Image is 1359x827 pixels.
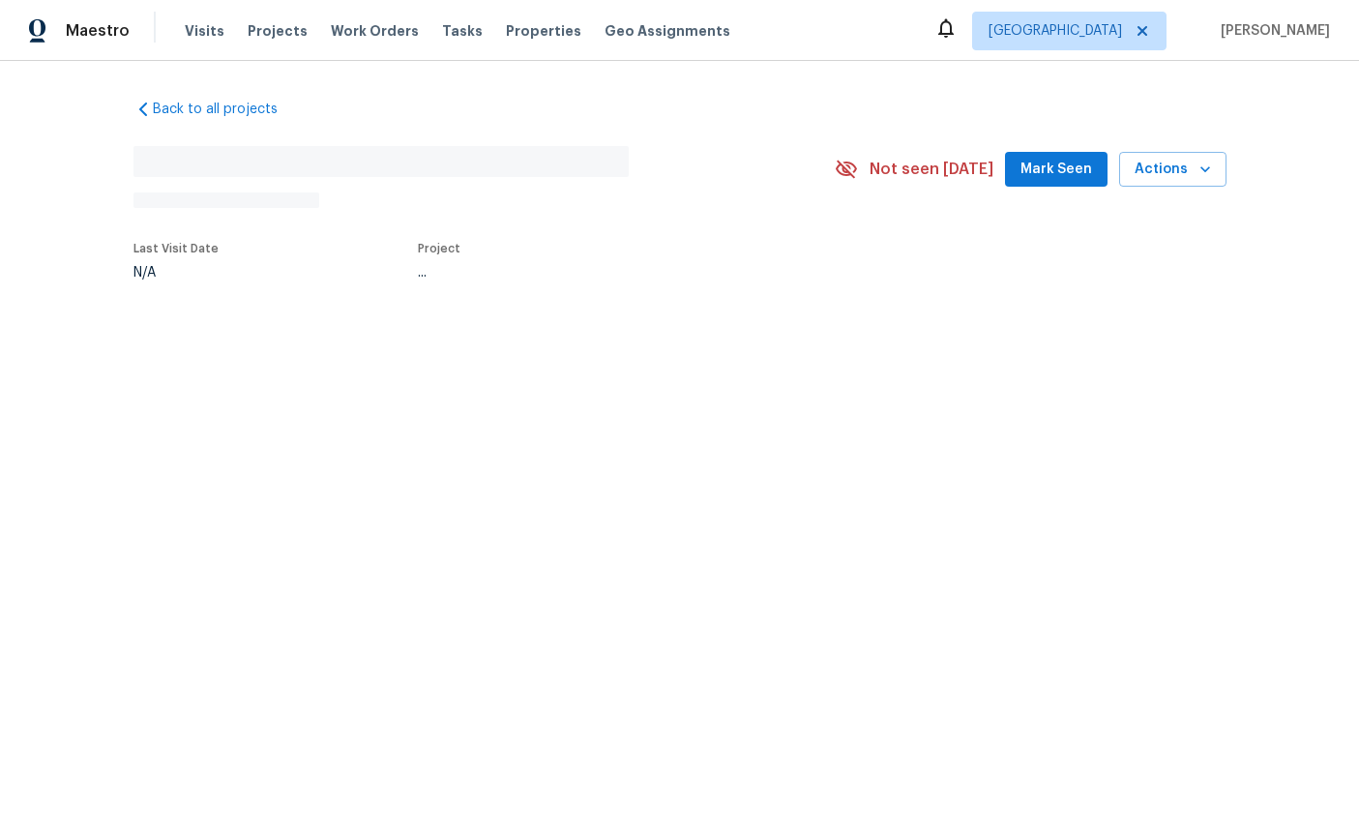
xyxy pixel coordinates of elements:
[248,21,308,41] span: Projects
[418,266,789,280] div: ...
[1135,158,1211,182] span: Actions
[989,21,1122,41] span: [GEOGRAPHIC_DATA]
[418,243,460,254] span: Project
[605,21,730,41] span: Geo Assignments
[133,266,219,280] div: N/A
[506,21,581,41] span: Properties
[1213,21,1330,41] span: [PERSON_NAME]
[442,24,483,38] span: Tasks
[133,243,219,254] span: Last Visit Date
[331,21,419,41] span: Work Orders
[1020,158,1092,182] span: Mark Seen
[1005,152,1108,188] button: Mark Seen
[870,160,993,179] span: Not seen [DATE]
[185,21,224,41] span: Visits
[133,100,319,119] a: Back to all projects
[66,21,130,41] span: Maestro
[1119,152,1226,188] button: Actions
